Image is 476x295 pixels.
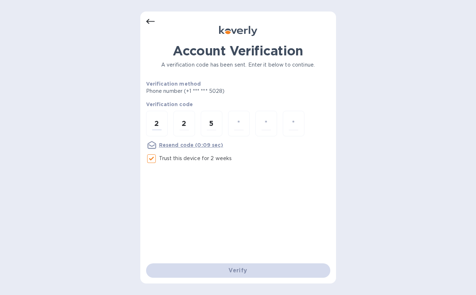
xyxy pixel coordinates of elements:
[146,81,201,87] b: Verification method
[146,61,330,69] p: A verification code has been sent. Enter it below to continue.
[159,142,223,148] u: Resend code (0:09 sec)
[159,155,232,162] p: Trust this device for 2 weeks
[146,43,330,58] h1: Account Verification
[146,101,330,108] p: Verification code
[146,87,280,95] p: Phone number (+1 *** *** 5028)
